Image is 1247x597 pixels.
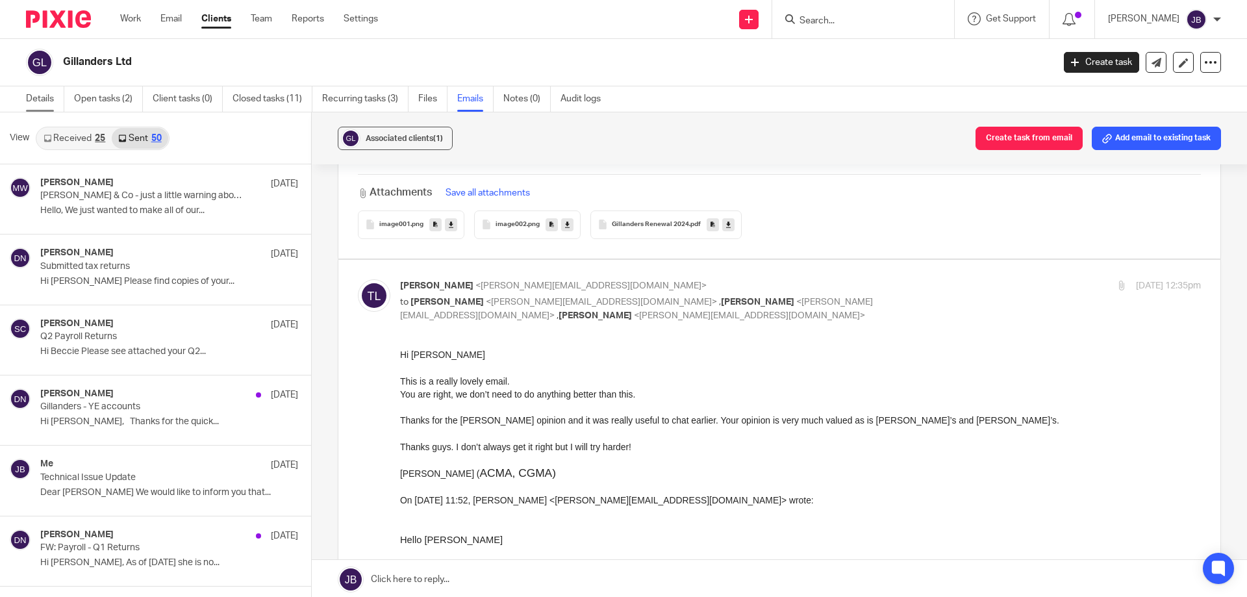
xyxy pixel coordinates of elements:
[5,298,130,309] span: T: Guernsey 01481 700582
[40,346,298,357] p: Hi Beccie Please see attached your Q2...
[112,128,168,149] a: Sent50
[233,86,312,112] a: Closed tasks (11)
[40,529,114,540] h4: [PERSON_NAME]
[271,388,298,401] p: [DATE]
[10,131,29,145] span: View
[40,472,247,483] p: Technical Issue Update
[322,86,409,112] a: Recurring tasks (3)
[279,311,282,322] a: mailto:judith@lilleyandco.net
[5,311,14,322] span: E:
[40,205,298,216] p: Hello, We just wanted to make all of our...
[271,318,298,331] p: [DATE]
[292,12,324,25] a: Reports
[151,134,162,143] div: 50
[40,261,247,272] p: Submitted tax returns
[976,127,1083,150] button: Create task from email
[1092,127,1221,150] button: Add email to existing task
[344,12,378,25] a: Settings
[5,249,75,259] span: [DATE] 8:30-12:15
[40,557,298,568] p: Hi [PERSON_NAME], As of [DATE] she is no...
[10,529,31,550] img: svg%3E
[201,12,231,25] a: Clients
[410,298,484,307] span: [PERSON_NAME]
[1186,9,1207,30] img: svg%3E
[271,529,298,542] p: [DATE]
[496,221,527,229] span: image002
[719,298,721,307] span: ,
[279,468,282,479] a: mailto:judith@lilleyandco.net
[503,86,551,112] a: Notes (0)
[5,468,14,479] span: E:
[10,318,31,339] img: svg%3E
[18,468,279,479] a: [PERSON_NAME][EMAIL_ADDRESS][DOMAIN_NAME]
[74,86,143,112] a: Open tasks (2)
[153,86,223,112] a: Client tasks (0)
[5,286,127,297] span: T: Leicester 01163 655579
[341,129,360,148] img: svg%3E
[358,210,464,239] button: image001.png
[120,12,141,25] a: Work
[26,49,53,76] img: svg%3E
[5,274,71,284] span: [DATE] 8:30-4:30
[418,86,447,112] a: Files
[40,487,298,498] p: Dear [PERSON_NAME] We would like to inform you that...
[40,401,247,413] p: Gillanders - YE accounts
[14,311,17,322] a: mailto:judith@lilleyandco.net
[474,210,581,239] button: image002.png
[557,311,559,320] span: ,
[271,248,298,260] p: [DATE]
[5,480,88,491] a: [DOMAIN_NAME]
[358,185,432,200] h3: Attachments
[160,12,182,25] a: Email
[40,190,247,201] p: [PERSON_NAME] & Co - just a little warning about Xero software billing scam emails circulating
[5,431,71,441] span: [DATE] 8:30-4:30
[634,311,865,320] span: <[PERSON_NAME][EMAIL_ADDRESS][DOMAIN_NAME]>
[40,459,53,470] h4: Me
[37,128,112,149] a: Received25
[1064,52,1139,73] a: Create task
[5,212,90,222] span: My working hours are:
[5,442,127,453] span: T: Leicester 01163 655579
[40,276,298,287] p: Hi [PERSON_NAME] Please find copies of your...
[5,381,71,391] span: [DATE] 8:30-4:30
[18,311,279,322] a: [PERSON_NAME][EMAIL_ADDRESS][DOMAIN_NAME]
[251,12,272,25] a: Team
[366,134,443,142] span: Associated clients
[475,281,707,290] span: <[PERSON_NAME][EMAIL_ADDRESS][DOMAIN_NAME]>
[5,419,71,429] span: [DATE] 8:30-4:30
[1136,279,1201,293] p: [DATE] 12:35pm
[400,298,873,320] span: <[PERSON_NAME][EMAIL_ADDRESS][DOMAIN_NAME]>
[10,248,31,268] img: svg%3E
[40,177,114,188] h4: [PERSON_NAME]
[442,186,534,200] button: Save all attachments
[26,10,91,28] img: Pixie
[26,86,64,112] a: Details
[559,311,632,320] span: [PERSON_NAME]
[5,323,88,334] span: [DOMAIN_NAME]
[410,221,423,229] span: .png
[561,86,611,112] a: Audit logs
[10,459,31,479] img: svg%3E
[95,134,105,143] div: 25
[358,279,390,312] img: svg%3E
[379,221,410,229] span: image001
[14,468,17,479] a: mailto:judith@lilleyandco.net
[5,262,71,272] span: [DATE] 8:30-4:30
[1108,12,1179,25] p: [PERSON_NAME]
[798,16,915,27] input: Search
[612,221,689,229] span: Gillanders Renewal 2024
[271,177,298,190] p: [DATE]
[40,248,114,259] h4: [PERSON_NAME]
[79,118,155,131] span: ACMA, CGMA)
[40,542,247,553] p: FW: Payroll - Q1 Returns
[721,298,794,307] span: [PERSON_NAME]
[527,221,540,229] span: .png
[5,407,75,416] span: [DATE] 8:30-12:15
[400,281,473,290] span: [PERSON_NAME]
[40,318,114,329] h4: [PERSON_NAME]
[486,298,717,307] span: <[PERSON_NAME][EMAIL_ADDRESS][DOMAIN_NAME]>
[433,134,443,142] span: (1)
